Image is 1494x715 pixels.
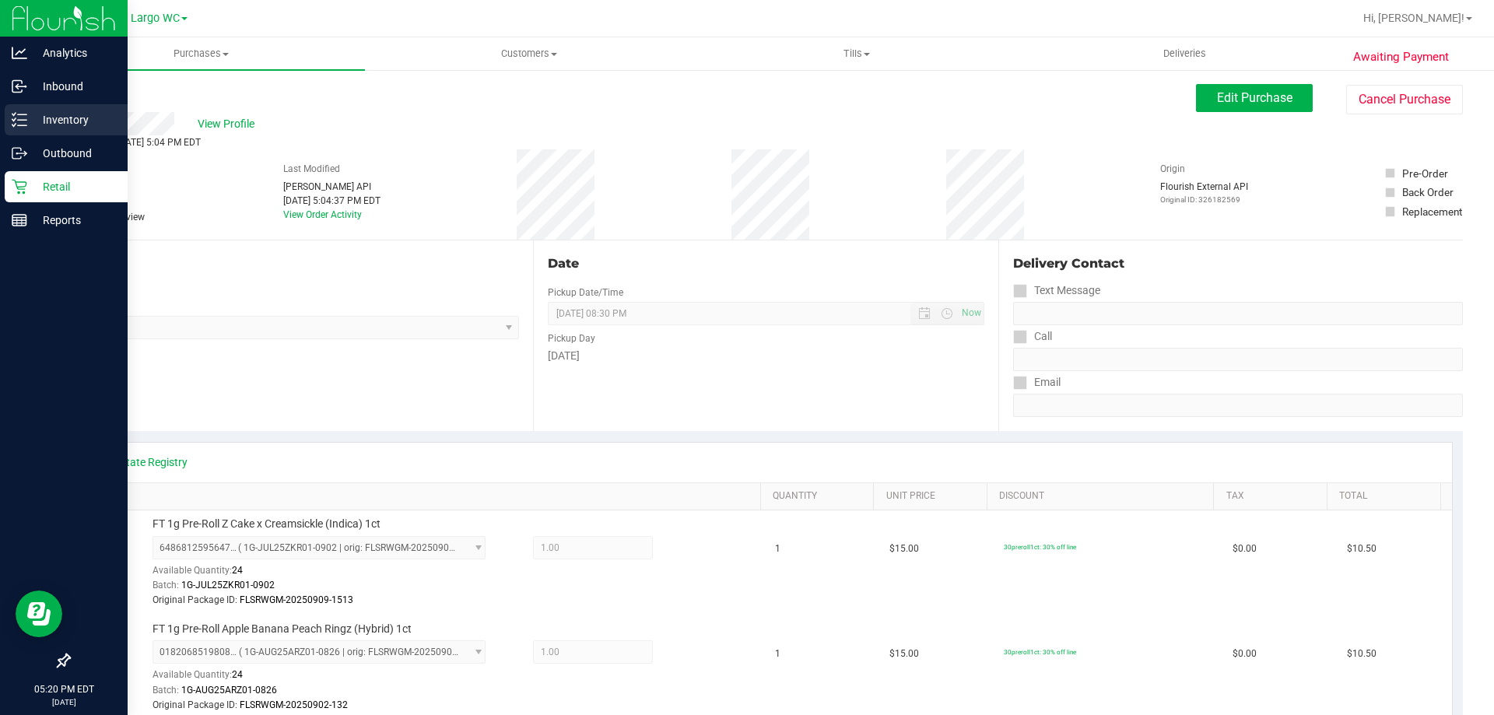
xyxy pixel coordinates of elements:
[693,47,1019,61] span: Tills
[886,490,981,503] a: Unit Price
[37,47,365,61] span: Purchases
[12,179,27,195] inline-svg: Retail
[153,685,179,696] span: Batch:
[1226,490,1321,503] a: Tax
[153,559,503,590] div: Available Quantity:
[1021,37,1348,70] a: Deliveries
[12,145,27,161] inline-svg: Outbound
[999,490,1208,503] a: Discount
[889,647,919,661] span: $15.00
[181,685,277,696] span: 1G-AUG25ARZ01-0826
[7,696,121,708] p: [DATE]
[1402,184,1454,200] div: Back Order
[240,699,348,710] span: FLSRWGM-20250902-132
[92,490,754,503] a: SKU
[1233,647,1257,661] span: $0.00
[548,254,984,273] div: Date
[240,594,353,605] span: FLSRWGM-20250909-1513
[1347,647,1377,661] span: $10.50
[27,144,121,163] p: Outbound
[548,286,623,300] label: Pickup Date/Time
[198,116,260,132] span: View Profile
[1013,371,1061,394] label: Email
[365,37,693,70] a: Customers
[12,112,27,128] inline-svg: Inventory
[1160,194,1248,205] p: Original ID: 326182569
[1013,279,1100,302] label: Text Message
[775,647,780,661] span: 1
[12,212,27,228] inline-svg: Reports
[1347,542,1377,556] span: $10.50
[1402,166,1448,181] div: Pre-Order
[1142,47,1227,61] span: Deliveries
[7,682,121,696] p: 05:20 PM EDT
[1160,180,1248,205] div: Flourish External API
[153,580,179,591] span: Batch:
[283,209,362,220] a: View Order Activity
[27,110,121,129] p: Inventory
[548,331,595,345] label: Pickup Day
[283,162,340,176] label: Last Modified
[27,77,121,96] p: Inbound
[153,664,503,694] div: Available Quantity:
[1363,12,1464,24] span: Hi, [PERSON_NAME]!
[181,580,275,591] span: 1G-JUL25ZKR01-0902
[1013,302,1463,325] input: Format: (999) 999-9999
[1346,85,1463,114] button: Cancel Purchase
[1004,543,1076,551] span: 30preroll1ct: 30% off line
[775,542,780,556] span: 1
[283,194,381,208] div: [DATE] 5:04:37 PM EDT
[12,79,27,94] inline-svg: Inbound
[1353,48,1449,66] span: Awaiting Payment
[16,591,62,637] iframe: Resource center
[693,37,1020,70] a: Tills
[1196,84,1313,112] button: Edit Purchase
[1013,325,1052,348] label: Call
[1004,648,1076,656] span: 30preroll1ct: 30% off line
[366,47,692,61] span: Customers
[889,542,919,556] span: $15.00
[773,490,868,503] a: Quantity
[232,565,243,576] span: 24
[153,699,237,710] span: Original Package ID:
[153,622,412,636] span: FT 1g Pre-Roll Apple Banana Peach Ringz (Hybrid) 1ct
[1217,90,1292,105] span: Edit Purchase
[283,180,381,194] div: [PERSON_NAME] API
[1233,542,1257,556] span: $0.00
[131,12,180,25] span: Largo WC
[37,37,365,70] a: Purchases
[232,669,243,680] span: 24
[548,348,984,364] div: [DATE]
[12,45,27,61] inline-svg: Analytics
[153,594,237,605] span: Original Package ID:
[27,211,121,230] p: Reports
[1402,204,1462,219] div: Replacement
[94,454,188,470] a: View State Registry
[1339,490,1434,503] a: Total
[1013,348,1463,371] input: Format: (999) 999-9999
[27,44,121,62] p: Analytics
[1013,254,1463,273] div: Delivery Contact
[1160,162,1185,176] label: Origin
[68,137,201,148] span: Completed [DATE] 5:04 PM EDT
[68,254,519,273] div: Location
[153,517,381,531] span: FT 1g Pre-Roll Z Cake x Creamsickle (Indica) 1ct
[27,177,121,196] p: Retail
